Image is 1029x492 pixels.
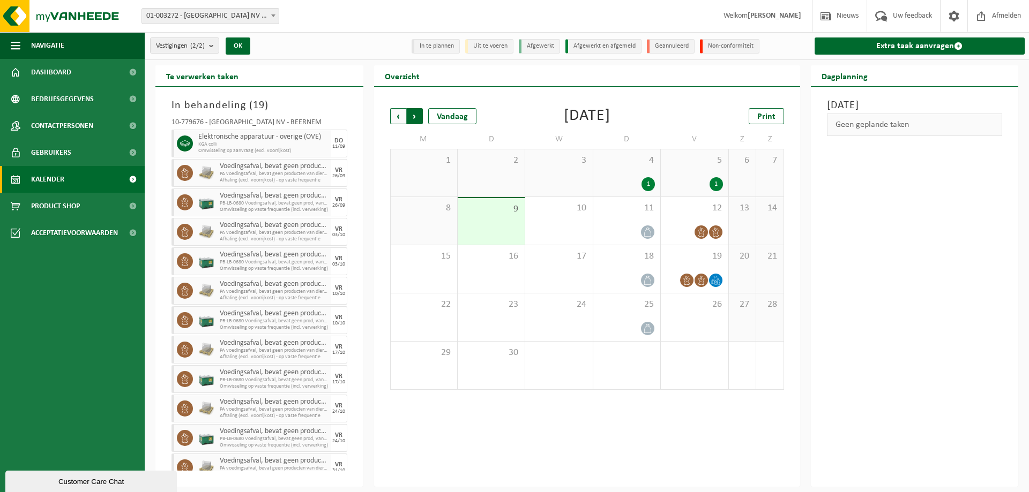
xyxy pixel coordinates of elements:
[734,155,750,166] span: 6
[220,236,329,243] span: Afhaling (excl. voorrijkost) - op vaste frequentie
[332,173,345,179] div: 26/09
[335,255,342,262] div: VR
[335,285,342,291] div: VR
[811,65,878,86] h2: Dagplanning
[762,155,778,166] span: 7
[666,202,722,214] span: 12
[815,37,1025,55] a: Extra taak aanvragen
[332,380,345,385] div: 17/10
[396,299,452,311] span: 22
[198,400,214,417] img: LP-PA-00000-WDN-11
[647,39,695,54] li: Geannuleerd
[31,219,118,246] span: Acceptatievoorwaarden
[390,108,406,124] span: Vorige
[5,468,179,492] iframe: chat widget
[220,309,329,318] span: Voedingsafval, bevat geen producten van dierlijke oorsprong, gemengde verpakking (exclusief glas)
[412,39,460,54] li: In te plannen
[757,112,776,121] span: Print
[463,155,519,166] span: 2
[220,436,329,442] span: PB-LB-0680 Voedingsafval, bevat geen prod, van dierl oorspr
[396,202,452,214] span: 8
[531,299,587,311] span: 24
[198,165,214,181] img: LP-PA-00000-WDN-11
[335,226,342,232] div: VR
[748,12,801,20] strong: [PERSON_NAME]
[463,251,519,262] span: 16
[335,196,342,203] div: VR
[710,177,723,191] div: 1
[31,86,94,112] span: Bedrijfsgegevens
[226,37,250,55] button: OK
[220,427,329,436] span: Voedingsafval, bevat geen producten van dierlijke oorsprong, gemengde verpakking (exclusief glas)
[198,141,329,148] span: KGA colli
[220,368,329,377] span: Voedingsafval, bevat geen producten van dierlijke oorsprong, gemengde verpakking (exclusief glas)
[332,321,345,326] div: 10/10
[335,373,342,380] div: VR
[220,280,329,289] span: Voedingsafval, bevat geen producten van dierlijke oorsprong, gemengde verpakking (exclusief glas)
[150,37,219,54] button: Vestigingen(2/2)
[220,377,329,383] span: PB-LB-0680 Voedingsafval, bevat geen prod, van dierl oorspr
[463,203,519,215] span: 9
[642,177,655,191] div: 1
[749,108,784,124] a: Print
[220,354,329,360] span: Afhaling (excl. voorrijkost) - op vaste frequentie
[171,97,347,113] h3: In behandeling ( )
[220,259,329,266] span: PB-LB-0680 Voedingsafval, bevat geen prod, van dierl oorspr
[220,162,329,171] span: Voedingsafval, bevat geen producten van dierlijke oorsprong, gemengde verpakking (exclusief glas)
[198,371,214,387] img: PB-LB-0680-HPE-GN-01
[729,130,756,149] td: Z
[734,251,750,262] span: 20
[756,130,784,149] td: Z
[599,251,655,262] span: 18
[335,314,342,321] div: VR
[198,148,329,154] span: Omwisseling op aanvraag (excl. voorrijkost)
[220,177,329,184] span: Afhaling (excl. voorrijkost) - op vaste frequentie
[531,251,587,262] span: 17
[220,251,329,259] span: Voedingsafval, bevat geen producten van dierlijke oorsprong, gemengde verpakking (exclusief glas)
[198,283,214,299] img: LP-PA-00000-WDN-11
[156,38,205,54] span: Vestigingen
[428,108,476,124] div: Vandaag
[666,299,722,311] span: 26
[335,461,342,468] div: VR
[525,130,593,149] td: W
[220,457,329,465] span: Voedingsafval, bevat geen producten van dierlijke oorsprong, gemengde verpakking (exclusief glas)
[332,262,345,267] div: 03/10
[220,266,329,272] span: Omwisseling op vaste frequentie (incl. verwerking)
[198,342,214,358] img: LP-PA-00000-WDN-11
[220,295,329,301] span: Afhaling (excl. voorrijkost) - op vaste frequentie
[198,459,214,475] img: LP-PA-00000-WDN-11
[762,202,778,214] span: 14
[31,32,64,59] span: Navigatie
[190,42,205,49] count: (2/2)
[31,112,93,139] span: Contactpersonen
[332,468,345,473] div: 31/10
[198,194,214,210] img: PB-LB-0680-HPE-GN-01
[220,398,329,406] span: Voedingsafval, bevat geen producten van dierlijke oorsprong, gemengde verpakking (exclusief glas)
[666,155,722,166] span: 5
[463,347,519,359] span: 30
[700,39,759,54] li: Non-conformiteit
[142,9,279,24] span: 01-003272 - BELGOSUC NV - BEERNEM
[599,202,655,214] span: 11
[220,383,329,390] span: Omwisseling op vaste frequentie (incl. verwerking)
[220,406,329,413] span: PA voedingsafval, bevat geen producten van dierlijke oorspr,
[171,119,347,130] div: 10-779676 - [GEOGRAPHIC_DATA] NV - BEERNEM
[396,251,452,262] span: 15
[332,291,345,297] div: 10/10
[220,171,329,177] span: PA voedingsafval, bevat geen producten van dierlijke oorspr,
[220,347,329,354] span: PA voedingsafval, bevat geen producten van dierlijke oorspr,
[332,350,345,355] div: 17/10
[220,413,329,419] span: Afhaling (excl. voorrijkost) - op vaste frequentie
[155,65,249,86] h2: Te verwerken taken
[599,299,655,311] span: 25
[220,221,329,230] span: Voedingsafval, bevat geen producten van dierlijke oorsprong, gemengde verpakking (exclusief glas)
[220,324,329,331] span: Omwisseling op vaste frequentie (incl. verwerking)
[198,253,214,269] img: PB-LB-0680-HPE-GN-01
[335,167,342,173] div: VR
[396,155,452,166] span: 1
[519,39,560,54] li: Afgewerkt
[374,65,430,86] h2: Overzicht
[531,202,587,214] span: 10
